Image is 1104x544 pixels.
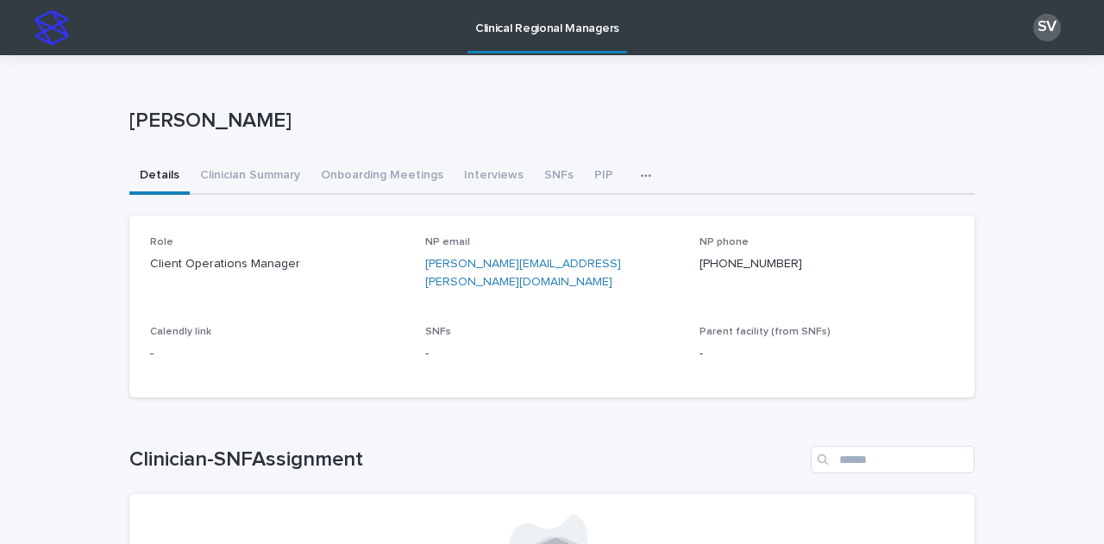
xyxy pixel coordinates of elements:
button: Interviews [454,159,534,195]
input: Search [811,446,975,473]
button: Clinician Summary [190,159,310,195]
span: Calendly link [150,327,211,337]
span: SNFs [425,327,451,337]
a: [PHONE_NUMBER] [699,258,802,270]
a: [PERSON_NAME][EMAIL_ADDRESS][PERSON_NAME][DOMAIN_NAME] [425,258,621,288]
span: NP phone [699,237,749,247]
p: - [699,345,954,363]
p: [PERSON_NAME] [129,109,968,134]
p: - [150,345,405,363]
button: SNFs [534,159,584,195]
h1: Clinician-SNFAssignment [129,447,804,472]
div: SV [1033,14,1061,41]
button: PIP [584,159,624,195]
p: Client Operations Manager [150,255,405,273]
img: stacker-logo-s-only.png [34,10,69,45]
span: Role [150,237,173,247]
p: - [425,345,680,363]
button: Details [129,159,190,195]
button: Onboarding Meetings [310,159,454,195]
span: NP email [425,237,470,247]
span: Parent facility (from SNFs) [699,327,831,337]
